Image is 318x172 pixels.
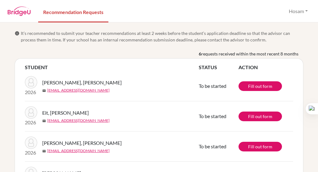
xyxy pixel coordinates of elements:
[25,119,37,126] p: 2026
[238,64,293,71] th: ACTION
[38,1,108,22] a: Recommendation Requests
[47,118,110,123] a: [EMAIL_ADDRESS][DOMAIN_NAME]
[25,88,37,96] p: 2026
[199,50,201,57] b: 6
[25,64,199,71] th: STUDENT
[15,31,20,36] span: info
[25,136,37,149] img: Al Darmaki, Mohamed Saif
[199,143,226,149] span: To be started
[42,109,89,117] span: Eit, [PERSON_NAME]
[201,50,298,57] span: requests received within the most recent 8 months
[42,119,46,123] span: mail
[238,112,282,121] a: Fill out form
[286,5,311,17] button: Hosam
[42,149,46,153] span: mail
[47,88,110,93] a: [EMAIL_ADDRESS][DOMAIN_NAME]
[238,142,282,151] a: Fill out form
[199,64,238,71] th: STATUS
[199,83,226,89] span: To be started
[25,149,37,156] p: 2026
[25,76,37,88] img: Al Darmaki, Mohamed Saif
[42,79,122,86] span: [PERSON_NAME], [PERSON_NAME]
[21,30,303,43] span: It’s recommended to submit your teacher recommendations at least 2 weeks before the student’s app...
[42,89,46,93] span: mail
[7,7,31,16] img: BridgeU logo
[25,106,37,119] img: Eit, Lyn
[47,148,110,154] a: [EMAIL_ADDRESS][DOMAIN_NAME]
[199,113,226,119] span: To be started
[238,81,282,91] a: Fill out form
[42,139,122,147] span: [PERSON_NAME], [PERSON_NAME]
